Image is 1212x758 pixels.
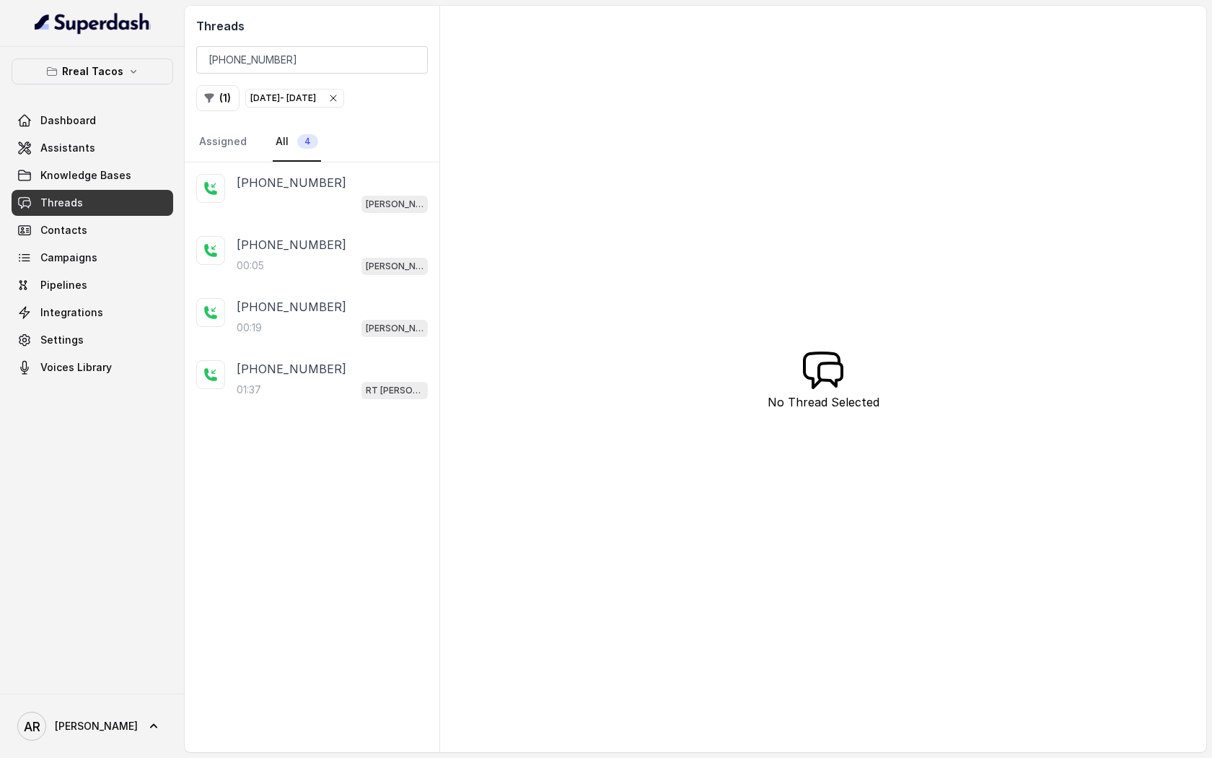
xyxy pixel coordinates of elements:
[12,245,173,271] a: Campaigns
[366,321,423,336] p: [PERSON_NAME] / EN
[12,300,173,326] a: Integrations
[40,223,87,238] span: Contacts
[366,383,423,398] p: RT [PERSON_NAME][GEOGRAPHIC_DATA] / EN
[40,251,97,265] span: Campaigns
[196,85,240,111] button: (1)
[12,135,173,161] a: Assistants
[366,259,423,274] p: [PERSON_NAME] / EN
[196,123,428,162] nav: Tabs
[237,321,262,335] p: 00:19
[250,91,316,105] div: [DATE] - [DATE]
[12,354,173,380] a: Voices Library
[12,162,173,188] a: Knowledge Bases
[24,719,40,734] text: AR
[12,58,173,84] button: Rreal Tacos
[40,305,103,320] span: Integrations
[196,123,250,162] a: Assigned
[12,108,173,134] a: Dashboard
[40,113,96,128] span: Dashboard
[237,383,261,397] p: 01:37
[12,706,173,746] a: [PERSON_NAME]
[237,298,346,315] p: [PHONE_NUMBER]
[55,719,138,733] span: [PERSON_NAME]
[35,12,151,35] img: light.svg
[12,190,173,216] a: Threads
[12,272,173,298] a: Pipelines
[768,393,879,411] p: No Thread Selected
[40,168,131,183] span: Knowledge Bases
[237,258,264,273] p: 00:05
[366,197,423,212] p: [PERSON_NAME] / EN
[273,123,321,162] a: All4
[12,217,173,243] a: Contacts
[40,141,95,155] span: Assistants
[12,327,173,353] a: Settings
[62,63,123,80] p: Rreal Tacos
[245,89,344,108] button: [DATE]- [DATE]
[237,174,346,191] p: [PHONE_NUMBER]
[40,333,84,347] span: Settings
[237,236,346,253] p: [PHONE_NUMBER]
[297,134,318,149] span: 4
[237,360,346,378] p: [PHONE_NUMBER]
[196,17,428,35] h2: Threads
[40,278,87,292] span: Pipelines
[40,196,83,210] span: Threads
[196,46,428,74] input: Search by Call ID or Phone Number
[40,360,112,375] span: Voices Library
